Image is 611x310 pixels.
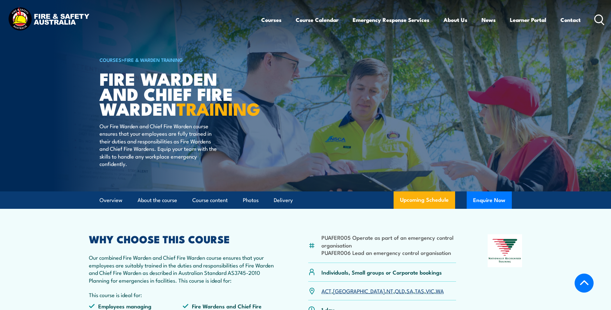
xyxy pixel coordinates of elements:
[321,234,456,249] li: PUAFER005 Operate as part of an emergency control organisation
[510,11,546,28] a: Learner Portal
[560,11,581,28] a: Contact
[488,234,522,267] img: Nationally Recognised Training logo.
[100,56,259,63] h6: >
[138,192,177,209] a: About the course
[321,287,331,295] a: ACT
[321,249,456,256] li: PUAFER006 Lead an emergency control organisation
[426,287,434,295] a: VIC
[100,192,122,209] a: Overview
[177,95,260,121] strong: TRAINING
[89,291,277,298] p: This course is ideal for:
[192,192,228,209] a: Course content
[321,268,442,276] p: Individuals, Small groups or Corporate bookings
[89,254,277,284] p: Our combined Fire Warden and Chief Fire Warden course ensures that your employees are suitably tr...
[124,56,183,63] a: Fire & Warden Training
[89,234,277,243] h2: WHY CHOOSE THIS COURSE
[321,287,444,295] p: , , , , , , ,
[333,287,385,295] a: [GEOGRAPHIC_DATA]
[415,287,424,295] a: TAS
[482,11,496,28] a: News
[395,287,405,295] a: QLD
[406,287,413,295] a: SA
[394,191,455,209] a: Upcoming Schedule
[353,11,429,28] a: Emergency Response Services
[467,191,512,209] button: Enquire Now
[100,71,259,116] h1: Fire Warden and Chief Fire Warden
[243,192,259,209] a: Photos
[436,287,444,295] a: WA
[100,56,121,63] a: COURSES
[274,192,293,209] a: Delivery
[100,122,217,167] p: Our Fire Warden and Chief Fire Warden course ensures that your employees are fully trained in the...
[387,287,393,295] a: NT
[444,11,467,28] a: About Us
[261,11,282,28] a: Courses
[296,11,339,28] a: Course Calendar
